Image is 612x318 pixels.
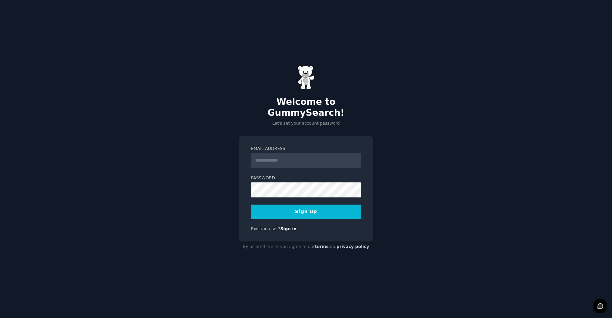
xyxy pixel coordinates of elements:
a: Sign in [280,226,297,231]
img: Gummy Bear [297,66,315,89]
a: privacy policy [336,244,369,249]
p: Let's set your account password [239,121,373,127]
button: Sign up [251,205,361,219]
div: By using this site you agree to our and [239,241,373,252]
label: Password [251,175,361,181]
span: Existing user? [251,226,280,231]
a: terms [315,244,329,249]
label: Email Address [251,146,361,152]
h2: Welcome to GummySearch! [239,97,373,118]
